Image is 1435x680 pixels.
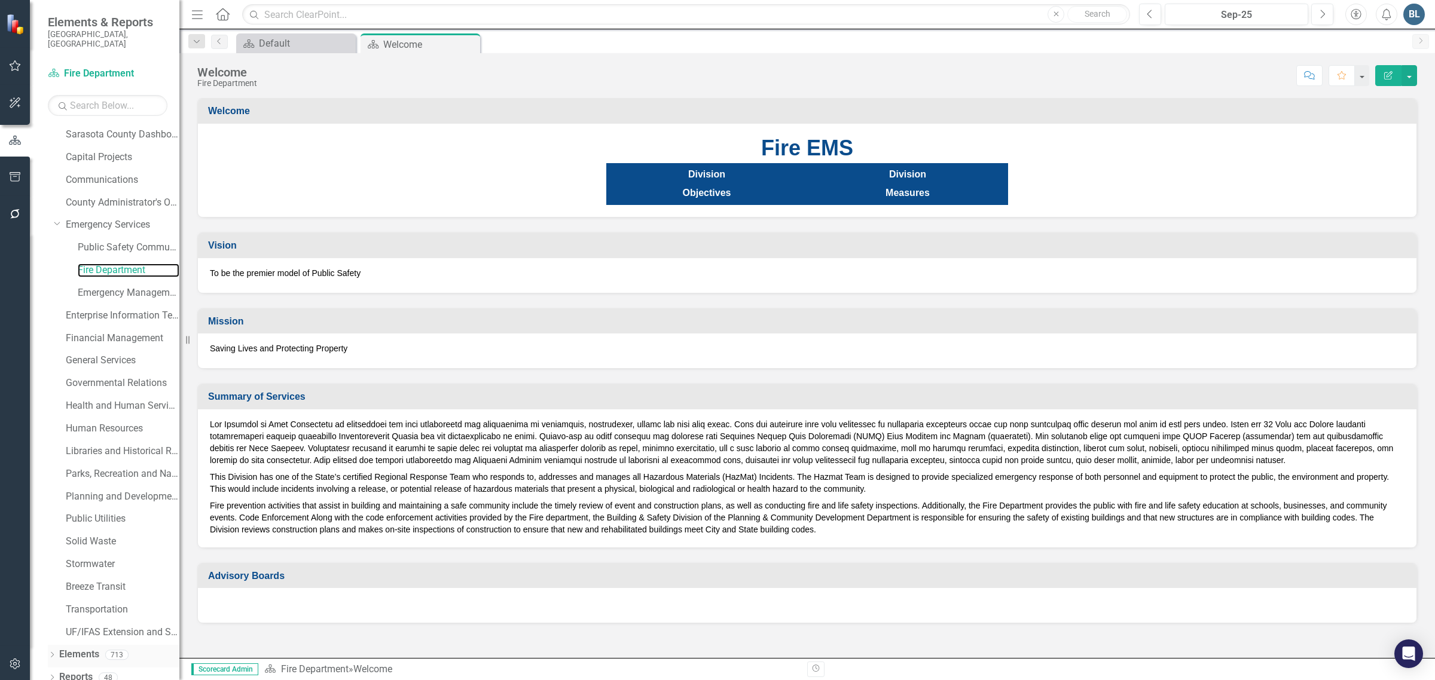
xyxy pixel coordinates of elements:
a: Health and Human Services [66,399,179,413]
a: Libraries and Historical Resources [66,445,179,458]
img: ClearPoint Strategy [6,14,27,35]
a: Objectives [683,188,731,198]
span: Saving Lives and Protecting Property [210,344,347,353]
a: Sarasota County Dashboard [66,128,179,142]
a: Emergency Services [66,218,179,232]
input: Search Below... [48,95,167,116]
a: Fire Department [78,264,179,277]
div: Fire Department [197,79,257,88]
a: Planning and Development Services [66,490,179,504]
strong: Division [889,169,926,179]
h3: Mission [208,316,1410,327]
a: Financial Management [66,332,179,345]
span: Search [1085,9,1110,19]
a: Public Safety Communication [78,241,179,255]
div: Welcome [353,663,392,675]
button: Sep-25 [1165,4,1308,25]
a: Governmental Relations [66,376,179,390]
strong: Fire EMS [761,136,853,160]
a: Fire Department [281,663,349,675]
a: Parks, Recreation and Natural Resources [66,467,179,481]
a: County Administrator's Office [66,196,179,210]
h3: Advisory Boards [208,571,1410,581]
a: Emergency Management [78,286,179,300]
a: Stormwater [66,558,179,571]
a: Division [688,170,725,179]
strong: Division [688,169,725,179]
a: Fire Department [48,67,167,81]
button: BL [1403,4,1425,25]
a: Breeze Transit [66,580,179,594]
div: Welcome [383,37,477,52]
input: Search ClearPoint... [242,4,1130,25]
a: Default [239,36,353,51]
a: Human Resources [66,422,179,436]
small: [GEOGRAPHIC_DATA], [GEOGRAPHIC_DATA] [48,29,167,49]
a: Division [889,170,926,179]
a: Solid Waste [66,535,179,549]
div: Default [259,36,353,51]
button: Search [1067,6,1127,23]
a: Capital Projects [66,151,179,164]
a: Transportation [66,603,179,617]
p: Fire prevention activities that assist in building and maintaining a safe community include the t... [210,497,1405,535]
div: Welcome [197,66,257,79]
a: General Services [66,354,179,367]
h3: Welcome [208,106,1410,117]
span: To be the premier model of Public Safety [210,268,361,278]
span: Elements & Reports [48,15,167,29]
div: Open Intercom Messenger [1394,639,1423,668]
a: Elements [59,648,99,661]
div: 713 [105,650,129,660]
div: Sep-25 [1169,8,1304,22]
a: Enterprise Information Technology [66,309,179,323]
a: Measures [886,188,930,198]
a: Public Utilities [66,512,179,526]
a: Communications [66,173,179,187]
p: This Division has one of the State’s certified Regional Response Team who responds to, addresses ... [210,468,1405,497]
h3: Vision [208,240,1410,251]
div: » [264,663,798,676]
h3: Summary of Services [208,391,1410,402]
p: Lor Ipsumdol si Amet Consectetu ad elitseddoei tem inci utlaboreetd mag aliquaenima mi veniamquis... [210,418,1405,468]
a: UF/IFAS Extension and Sustainability [66,626,179,639]
span: Scorecard Admin [191,663,258,675]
